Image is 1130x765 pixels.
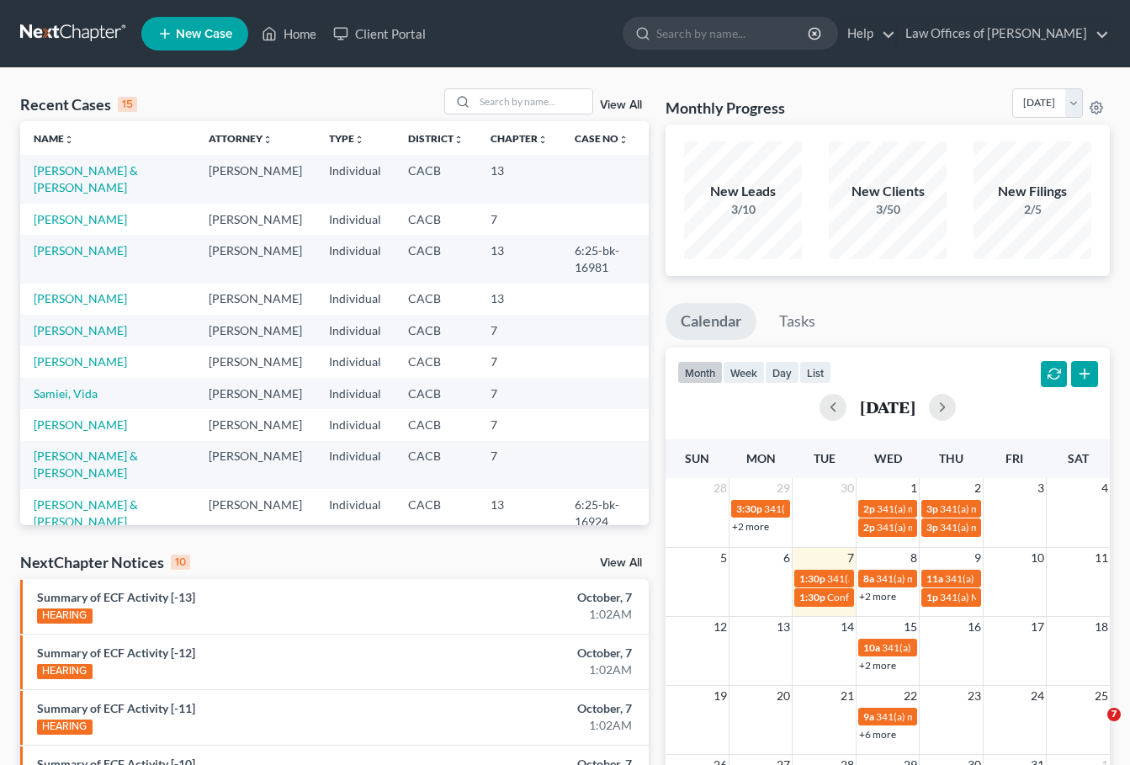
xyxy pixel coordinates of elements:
[839,478,856,498] span: 30
[684,201,802,218] div: 3/10
[34,417,127,432] a: [PERSON_NAME]
[814,451,836,465] span: Tue
[666,303,756,340] a: Calendar
[395,284,477,315] td: CACB
[600,99,642,111] a: View All
[618,135,629,145] i: unfold_more
[395,378,477,409] td: CACB
[973,201,1091,218] div: 2/5
[829,201,947,218] div: 3/50
[316,346,395,377] td: Individual
[34,386,98,401] a: Samiei, Vida
[966,686,983,706] span: 23
[34,497,138,529] a: [PERSON_NAME] & [PERSON_NAME]
[926,591,938,603] span: 1p
[477,315,561,346] td: 7
[775,617,792,637] span: 13
[195,155,316,203] td: [PERSON_NAME]
[846,548,856,568] span: 7
[926,521,938,534] span: 3p
[445,700,632,717] div: October, 7
[195,409,316,440] td: [PERSON_NAME]
[395,155,477,203] td: CACB
[316,441,395,489] td: Individual
[477,346,561,377] td: 7
[839,617,856,637] span: 14
[1073,708,1113,748] iframe: Intercom live chat
[171,555,190,570] div: 10
[34,323,127,337] a: [PERSON_NAME]
[684,182,802,201] div: New Leads
[839,686,856,706] span: 21
[1029,686,1046,706] span: 24
[1107,708,1121,721] span: 7
[395,315,477,346] td: CACB
[874,451,902,465] span: Wed
[973,478,983,498] span: 2
[973,182,1091,201] div: New Filings
[1029,548,1046,568] span: 10
[1093,686,1110,706] span: 25
[316,235,395,283] td: Individual
[316,315,395,346] td: Individual
[782,548,792,568] span: 6
[732,520,769,533] a: +2 more
[966,617,983,637] span: 16
[445,717,632,734] div: 1:02AM
[477,235,561,283] td: 13
[118,97,137,112] div: 15
[37,645,195,660] a: Summary of ECF Activity [-12]
[829,182,947,201] div: New Clients
[253,19,325,49] a: Home
[863,710,874,723] span: 9a
[863,502,875,515] span: 2p
[454,135,464,145] i: unfold_more
[316,155,395,203] td: Individual
[799,572,825,585] span: 1:30p
[882,641,948,654] span: 341(a) meeting
[799,361,831,384] button: list
[316,284,395,315] td: Individual
[1093,548,1110,568] span: 11
[860,398,915,416] h2: [DATE]
[897,19,1109,49] a: Law Offices of [PERSON_NAME]
[354,135,364,145] i: unfold_more
[827,572,894,585] span: 341(a) Meeting
[395,346,477,377] td: CACB
[34,163,138,194] a: [PERSON_NAME] & [PERSON_NAME]
[902,686,919,706] span: 22
[316,204,395,235] td: Individual
[34,354,127,369] a: [PERSON_NAME]
[477,441,561,489] td: 7
[723,361,765,384] button: week
[827,591,924,603] span: Confirmation Hearing
[176,28,232,40] span: New Case
[37,664,93,679] div: HEARING
[1005,451,1023,465] span: Fri
[395,409,477,440] td: CACB
[329,132,364,145] a: Typeunfold_more
[775,478,792,498] span: 29
[395,204,477,235] td: CACB
[712,686,729,706] span: 19
[34,449,138,480] a: [PERSON_NAME] & [PERSON_NAME]
[765,361,799,384] button: day
[20,552,190,572] div: NextChapter Notices
[877,521,943,534] span: 341(a) meeting
[945,572,1012,585] span: 341(a) Meeting
[736,502,762,515] span: 3:30p
[34,132,74,145] a: Nameunfold_more
[477,409,561,440] td: 7
[764,502,830,515] span: 341(a) meeting
[64,135,74,145] i: unfold_more
[746,451,776,465] span: Mon
[316,489,395,537] td: Individual
[839,19,895,49] a: Help
[477,284,561,315] td: 13
[973,548,983,568] span: 9
[685,451,709,465] span: Sun
[859,659,896,672] a: +2 more
[877,502,943,515] span: 341(a) meeting
[195,346,316,377] td: [PERSON_NAME]
[1029,617,1046,637] span: 17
